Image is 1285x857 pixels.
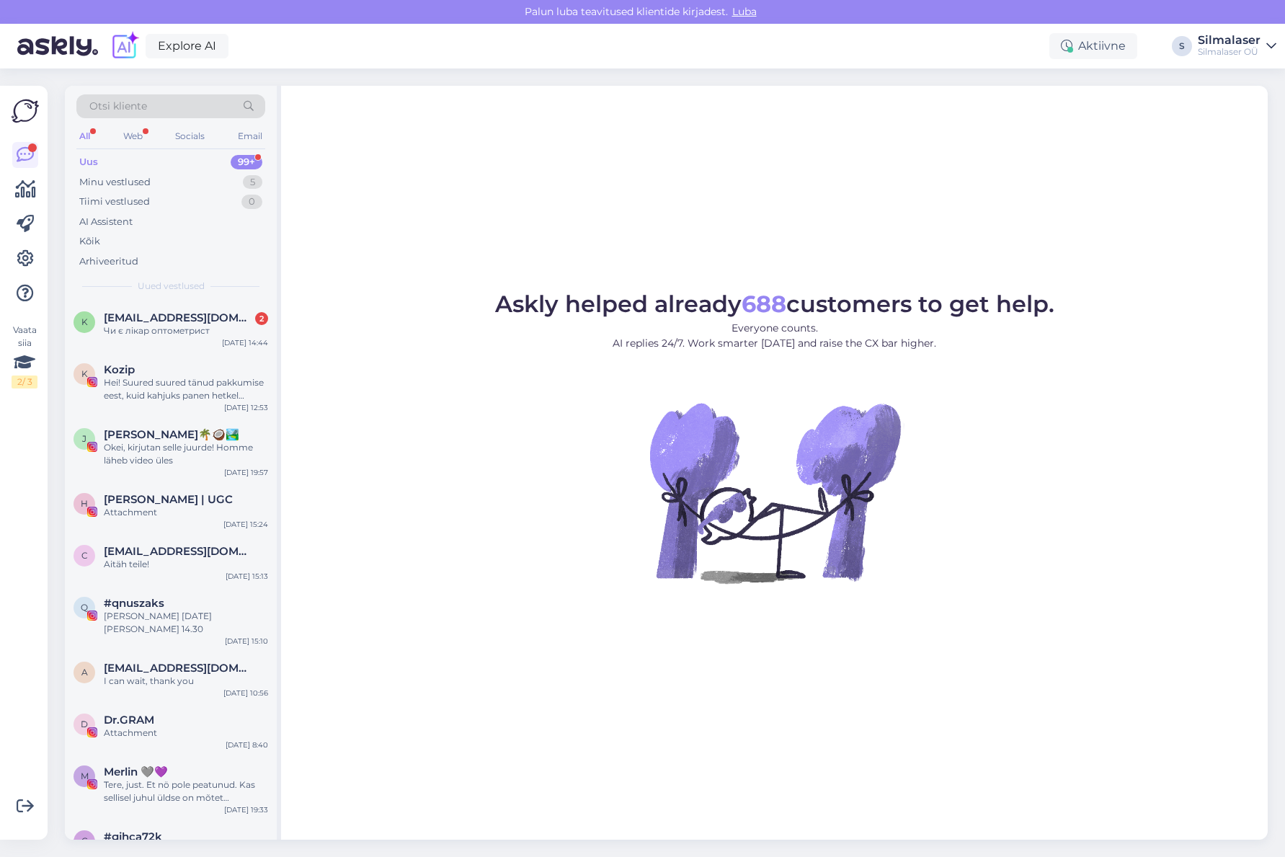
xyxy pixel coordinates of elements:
div: [DATE] 14:44 [222,337,268,348]
div: 0 [241,195,262,209]
div: Aitäh teile! [104,558,268,571]
div: All [76,127,93,146]
div: 2 / 3 [12,376,37,388]
span: Dr.GRAM [104,714,154,727]
div: Arhiveeritud [79,254,138,269]
div: Hei! Suured suured tänud pakkumise eest, kuid kahjuks panen hetkel silmaopi teekonna pausile ja v... [104,376,268,402]
div: 2 [255,312,268,325]
span: C [81,550,88,561]
span: M [81,771,89,781]
div: Чи є лікар оптометрист [104,324,268,337]
img: Askly Logo [12,97,39,125]
div: [DATE] 12:53 [224,402,268,413]
b: 688 [742,290,786,318]
div: Silmalaser OÜ [1198,46,1260,58]
span: K [81,368,88,379]
span: Helge Kalde | UGC [104,493,233,506]
p: Everyone counts. AI replies 24/7. Work smarter [DATE] and raise the CX bar higher. [495,321,1054,351]
span: Luba [728,5,761,18]
div: Email [235,127,265,146]
span: H [81,498,88,509]
div: [DATE] 10:56 [223,688,268,698]
span: Askly helped already customers to get help. [495,290,1054,318]
img: explore-ai [110,31,140,61]
a: SilmalaserSilmalaser OÜ [1198,35,1276,58]
div: Uus [79,155,98,169]
span: #qnuszaks [104,597,164,610]
div: Aktiivne [1049,33,1137,59]
div: [DATE] 19:57 [224,467,268,478]
div: [DATE] 15:10 [225,636,268,647]
div: Attachment [104,727,268,740]
div: Socials [172,127,208,146]
div: AI Assistent [79,215,133,229]
span: Janete Aas🌴🥥🏞️ [104,428,239,441]
div: [DATE] 15:24 [223,519,268,530]
span: q [81,602,88,613]
div: 99+ [231,155,262,169]
div: 5 [243,175,262,190]
img: No Chat active [645,363,904,622]
div: [DATE] 19:33 [224,804,268,815]
div: [PERSON_NAME] [DATE][PERSON_NAME] 14.30 [104,610,268,636]
span: g [81,835,88,846]
div: Minu vestlused [79,175,151,190]
div: Vaata siia [12,324,37,388]
div: [DATE] 8:40 [226,740,268,750]
span: J [82,433,86,444]
span: kristinadanuliuk@gmail.com [104,311,254,324]
div: Tere, just. Et nö pole peatunud. Kas sellisel juhul üldse on mõtet kontrollida, kas sobiksin oper... [104,778,268,804]
span: Otsi kliente [89,99,147,114]
span: Caroline48250@hotmail.com [104,545,254,558]
span: Merlin 🩶💜 [104,765,168,778]
div: [DATE] 15:13 [226,571,268,582]
div: S [1172,36,1192,56]
div: Okei, kirjutan selle juurde! Homme läheb video üles [104,441,268,467]
span: Kozip [104,363,135,376]
div: Tiimi vestlused [79,195,150,209]
span: k [81,316,88,327]
span: #gjhca72k [104,830,162,843]
div: Silmalaser [1198,35,1260,46]
div: Attachment [104,506,268,519]
a: Explore AI [146,34,228,58]
div: Kõik [79,234,100,249]
span: D [81,719,88,729]
span: a [81,667,88,678]
span: Uued vestlused [138,280,205,293]
div: I can wait, thank you [104,675,268,688]
span: aulikkihellberg@hotmail.com [104,662,254,675]
div: Web [120,127,146,146]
